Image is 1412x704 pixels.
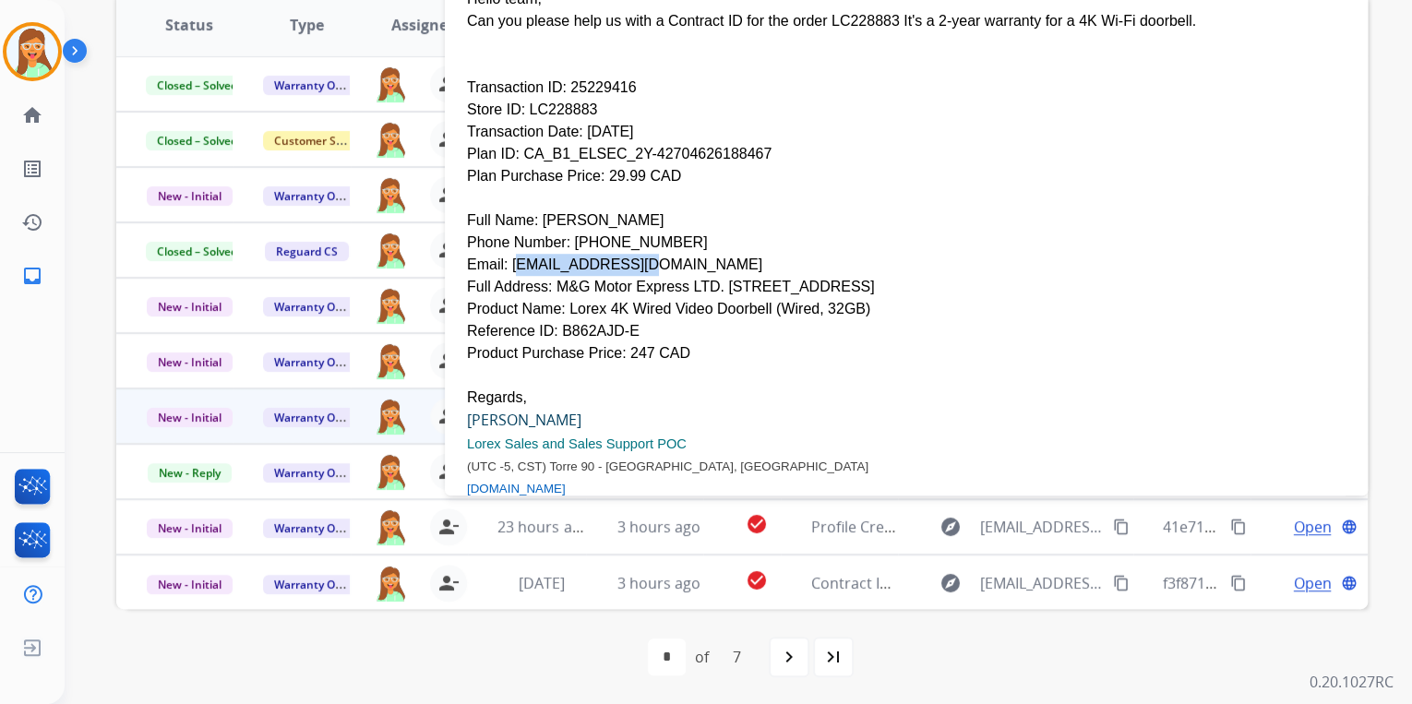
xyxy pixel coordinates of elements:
mat-icon: explore [939,572,961,594]
span: New - Initial [147,575,233,594]
div: Reference ID: B862AJD-E [467,320,1346,342]
mat-icon: person_remove [437,405,460,427]
mat-icon: person_remove [437,184,460,206]
img: agent-avatar [373,398,408,435]
span: Type [290,14,324,36]
span: Warranty Ops [263,76,358,95]
span: [EMAIL_ADDRESS][PERSON_NAME][DOMAIN_NAME] [979,516,1102,538]
mat-icon: person_remove [437,460,460,483]
mat-icon: person_remove [437,128,460,150]
span: Warranty Ops [263,297,358,316]
span: Warranty Ops [263,352,358,372]
img: agent-avatar [373,121,408,158]
mat-icon: content_copy [1230,519,1247,535]
span: Closed – Solved [146,242,248,261]
img: agent-avatar [373,453,408,490]
span: Reguard CS [265,242,349,261]
div: Plan Purchase Price: 29.99 CAD [467,165,1346,187]
span: Contract ID Needed for LC227283 - Ticket #1157449 [810,573,1166,593]
div: Email: [EMAIL_ADDRESS][DOMAIN_NAME] [467,254,1346,276]
span: Warranty Ops [263,186,358,206]
img: agent-avatar [373,66,408,102]
span: Warranty Ops [263,519,358,538]
mat-icon: person_remove [437,572,460,594]
span: Closed – Solved [146,131,248,150]
mat-icon: explore [939,516,961,538]
mat-icon: language [1341,519,1358,535]
img: agent-avatar [373,232,408,268]
a: [DOMAIN_NAME] [467,482,566,495]
div: Product Name: Lorex 4K Wired Video Doorbell (Wired, 32GB) [467,298,1346,320]
span: 3 hours ago [617,517,700,537]
div: 7 [718,638,756,675]
mat-icon: person_remove [437,294,460,316]
mat-icon: person_remove [437,239,460,261]
span: Warranty Ops [263,408,358,427]
mat-icon: history [21,211,43,233]
span: (UTC -5, CST) Torre 90 - [GEOGRAPHIC_DATA], [GEOGRAPHIC_DATA] [467,459,868,473]
span: Assignee [391,14,456,36]
span: Profile Creation for [PERSON_NAME] [810,517,1061,537]
mat-icon: person_remove [437,73,460,95]
div: Product Purchase Price: 247 CAD [467,342,1346,364]
mat-icon: content_copy [1113,575,1130,591]
span: [DATE] [518,573,564,593]
mat-icon: inbox [21,265,43,287]
div: Full Name: [PERSON_NAME] [467,209,1346,232]
mat-icon: check_circle [745,513,767,535]
mat-icon: last_page [822,646,844,668]
div: Can you please help us with a Contract ID for the order LC228883 It's a 2-year warranty for a 4K ... [467,10,1346,32]
span: Customer Support [263,131,383,150]
div: of [695,646,709,668]
span: Status [165,14,213,36]
mat-icon: check_circle [745,569,767,591]
span: [EMAIL_ADDRESS][DOMAIN_NAME] [979,572,1102,594]
div: Transaction Date: [DATE] [467,121,1346,143]
b: [PERSON_NAME] [467,410,581,430]
span: New - Initial [147,297,233,316]
span: Warranty Ops [263,463,358,483]
mat-icon: content_copy [1113,519,1130,535]
span: New - Initial [147,519,233,538]
mat-icon: person_remove [437,350,460,372]
mat-icon: list_alt [21,158,43,180]
b: Lorex Sales and Sales Support POC [467,436,687,451]
span: New - Initial [147,408,233,427]
span: Closed – Solved [146,76,248,95]
span: New - Initial [147,186,233,206]
span: Open [1293,572,1331,594]
div: Plan ID: CA_B1_ELSEC_2Y-42704626188467 [467,143,1346,165]
div: Phone Number: [PHONE_NUMBER] [467,232,1346,254]
img: agent-avatar [373,508,408,545]
div: Transaction ID: 25229416 [467,77,1346,99]
mat-icon: navigate_next [778,646,800,668]
div: Full Address: M&G Motor Express LTD. [STREET_ADDRESS] [467,276,1346,298]
mat-icon: person_remove [437,516,460,538]
span: Warranty Ops [263,575,358,594]
p: 0.20.1027RC [1310,671,1394,693]
span: 23 hours ago [497,517,589,537]
span: New - Reply [148,463,232,483]
mat-icon: content_copy [1230,575,1247,591]
img: avatar [6,26,58,78]
mat-icon: home [21,104,43,126]
span: 3 hours ago [617,573,700,593]
img: agent-avatar [373,342,408,379]
img: agent-avatar [373,565,408,602]
span: Open [1293,516,1331,538]
img: agent-avatar [373,287,408,324]
div: Store ID: LC228883 [467,99,1346,121]
img: agent-avatar [373,176,408,213]
div: Regards, [467,387,1346,409]
mat-icon: language [1341,575,1358,591]
span: New - Initial [147,352,233,372]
